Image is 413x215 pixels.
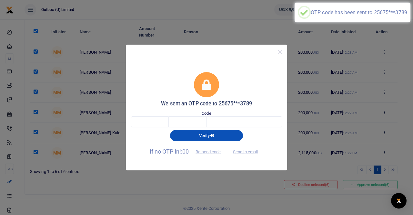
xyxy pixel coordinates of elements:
label: Code [202,110,211,117]
button: Verify [170,130,243,141]
button: Close [275,47,285,57]
div: Open Intercom Messenger [391,193,407,209]
div: OTP code has been sent to 25675***3789 [311,9,407,16]
h5: We sent an OTP code to 25675***3789 [131,101,282,107]
span: If no OTP in [150,148,227,155]
span: !:00 [179,148,189,155]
